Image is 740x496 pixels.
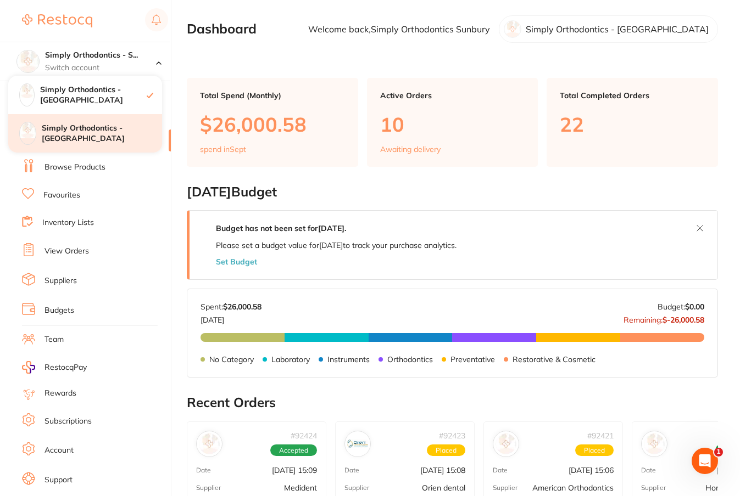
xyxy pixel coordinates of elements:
a: Browse Products [44,162,105,173]
p: Welcome back, Simply Orthodontics Sunbury [308,24,490,34]
iframe: Intercom live chat [692,448,718,474]
a: Budgets [44,305,74,316]
h4: Simply Orthodontics - [GEOGRAPHIC_DATA] [40,84,147,106]
p: Supplier [344,484,369,492]
p: Total Completed Orders [560,91,705,100]
img: Simply Orthodontics - Sunbury [20,84,34,98]
p: Laboratory [271,355,310,364]
strong: $0.00 [685,302,704,312]
img: Simply Orthodontics - Sydenham [20,122,36,138]
a: Inventory Lists [42,217,94,228]
p: American Orthodontics [532,483,614,492]
p: Switch account [45,63,156,74]
p: # 92421 [587,431,614,440]
p: 22 [560,113,705,136]
p: [DATE] 15:06 [569,466,614,475]
p: Supplier [641,484,666,492]
p: Instruments [327,355,370,364]
img: Orien dental [347,433,368,454]
p: Please set a budget value for [DATE] to track your purchase analytics. [216,241,457,250]
h4: Simply Orthodontics - Sunbury [45,50,156,61]
a: Support [44,475,73,486]
p: 10 [380,113,525,136]
p: # 92424 [291,431,317,440]
a: Team [44,334,64,345]
p: [DATE] 15:08 [420,466,465,475]
p: Remaining: [624,311,704,324]
strong: $26,000.58 [223,302,261,312]
p: spend in Sept [200,145,246,154]
p: Date [344,466,359,474]
p: Orthodontics [387,355,433,364]
p: Medident [284,483,317,492]
span: Accepted [270,444,317,456]
a: Account [44,445,74,456]
p: Supplier [493,484,518,492]
a: Favourites [43,190,80,201]
p: Date [196,466,211,474]
img: American Orthodontics [496,433,516,454]
button: Set Budget [216,257,257,266]
h2: Dashboard [187,21,257,37]
span: RestocqPay [44,362,87,373]
span: Placed [575,444,614,456]
p: Active Orders [380,91,525,100]
span: 1 [714,448,723,456]
p: No Category [209,355,254,364]
a: Subscriptions [44,416,92,427]
p: Supplier [196,484,221,492]
img: Restocq Logo [22,14,92,27]
a: Restocq Logo [22,8,92,33]
p: $26,000.58 [200,113,345,136]
a: Total Completed Orders22 [547,78,718,167]
a: RestocqPay [22,361,87,374]
p: Date [641,466,656,474]
a: Rewards [44,388,76,399]
p: Restorative & Cosmetic [513,355,596,364]
p: # 92423 [439,431,465,440]
strong: Budget has not been set for [DATE] . [216,223,346,233]
span: Placed [427,444,465,456]
p: Budget: [658,302,704,311]
img: Simply Orthodontics - Sunbury [17,50,39,72]
strong: $-26,000.58 [663,315,704,325]
p: Preventative [450,355,495,364]
p: Awaiting delivery [380,145,441,154]
h4: Simply Orthodontics - [GEOGRAPHIC_DATA] [42,123,162,144]
img: Medident [199,433,220,454]
p: Total Spend (Monthly) [200,91,345,100]
p: Spent: [201,302,261,311]
a: Active Orders10Awaiting delivery [367,78,538,167]
a: View Orders [44,246,89,257]
p: [DATE] 15:09 [272,466,317,475]
p: [DATE] [201,311,261,324]
p: Date [493,466,508,474]
img: RestocqPay [22,361,35,374]
h2: Recent Orders [187,395,718,410]
a: Total Spend (Monthly)$26,000.58spend inSept [187,78,358,167]
p: Simply Orthodontics - [GEOGRAPHIC_DATA] [526,24,709,34]
p: Orien dental [422,483,465,492]
h2: [DATE] Budget [187,184,718,200]
a: Suppliers [44,275,77,286]
img: Horseley Dental [644,433,665,454]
